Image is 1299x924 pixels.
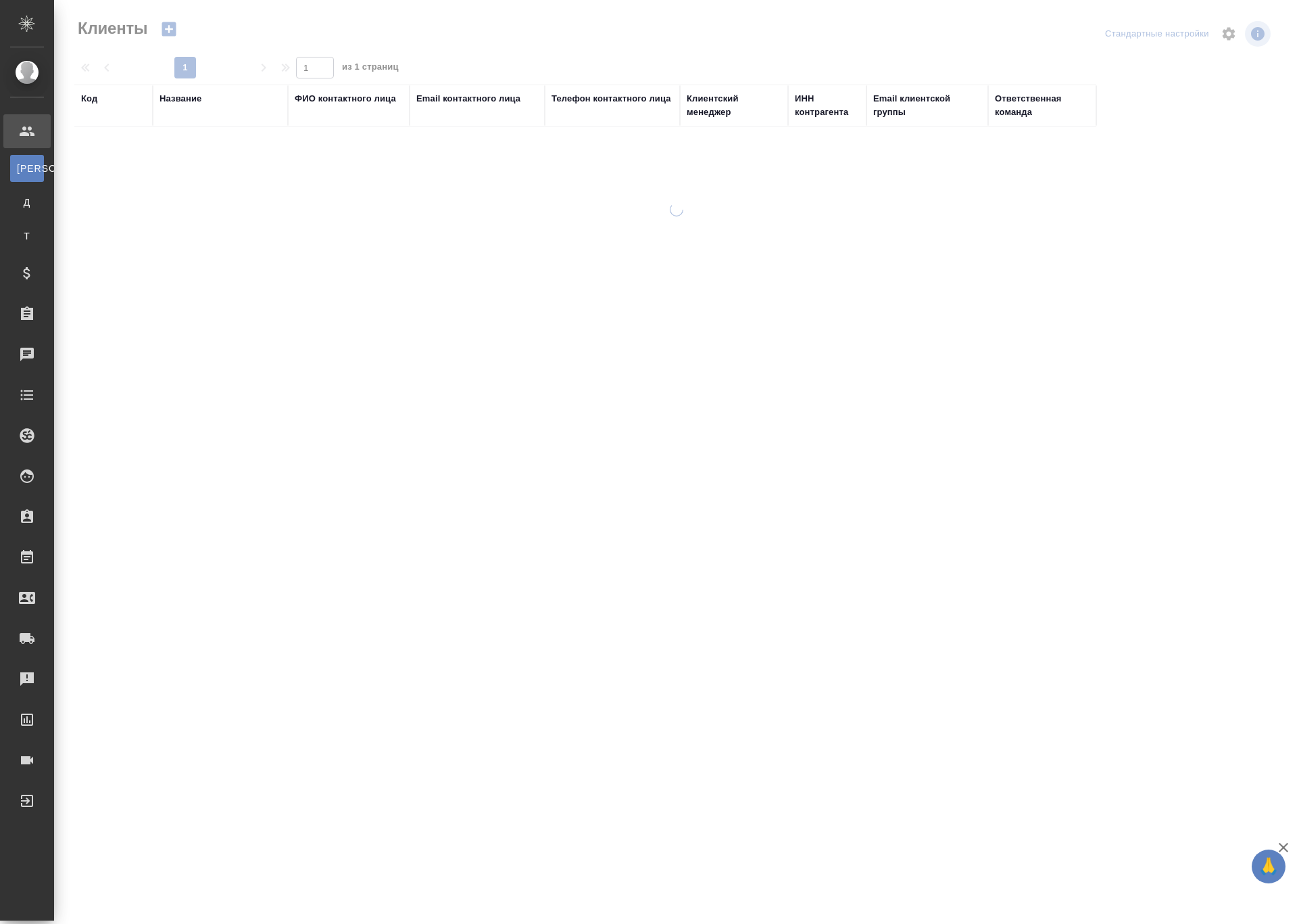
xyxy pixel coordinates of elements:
[81,92,97,106] div: Код
[795,92,860,119] div: ИНН контрагента
[552,92,671,106] div: Телефон контактного лица
[416,92,520,106] div: Email контактного лица
[17,195,37,209] span: Д
[17,162,37,175] span: [PERSON_NAME]
[1252,850,1285,883] button: 🙏
[295,92,396,106] div: ФИО контактного лица
[10,223,44,250] a: Т
[17,229,37,243] span: Т
[10,155,44,182] a: [PERSON_NAME]
[995,92,1089,119] div: Ответственная команда
[873,92,981,119] div: Email клиентской группы
[687,92,781,119] div: Клиентский менеджер
[10,189,44,216] a: Д
[160,92,201,106] div: Название
[1257,852,1280,881] span: 🙏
